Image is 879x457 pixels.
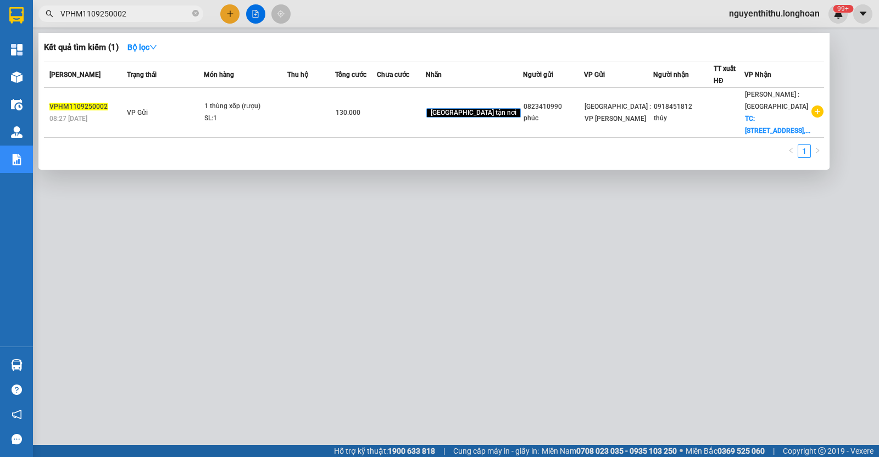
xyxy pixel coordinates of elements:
img: dashboard-icon [11,44,23,55]
img: warehouse-icon [11,359,23,371]
span: notification [12,409,22,420]
div: 1 thùng xốp (rượu) [204,101,287,113]
span: VP Nhận [744,71,771,79]
span: Tổng cước [335,71,366,79]
li: Next Page [811,144,824,158]
h3: Kết quả tìm kiếm ( 1 ) [44,42,119,53]
div: thủy [654,113,714,124]
button: Bộ lọcdown [119,38,166,56]
span: Thu hộ [287,71,308,79]
span: search [46,10,53,18]
span: close-circle [192,10,199,16]
span: Chưa cước [377,71,409,79]
li: 1 [798,144,811,158]
span: left [788,147,794,154]
img: warehouse-icon [11,71,23,83]
span: [GEOGRAPHIC_DATA] tận nơi [426,108,521,118]
div: SL: 1 [204,113,287,125]
span: Người gửi [523,71,553,79]
a: 1 [798,145,810,157]
span: VP Gửi [584,71,605,79]
div: 0918451812 [654,101,714,113]
img: solution-icon [11,154,23,165]
span: [PERSON_NAME] : [GEOGRAPHIC_DATA] [745,91,808,110]
span: [GEOGRAPHIC_DATA] : VP [PERSON_NAME] [585,103,651,122]
span: VPHM1109250002 [49,103,108,110]
button: left [785,144,798,158]
span: TC: [STREET_ADDRESS],... [745,115,810,135]
span: Người nhận [653,71,689,79]
li: Previous Page [785,144,798,158]
span: Trạng thái [127,71,157,79]
span: TT xuất HĐ [714,65,736,85]
span: Món hàng [204,71,234,79]
strong: Bộ lọc [127,43,157,52]
span: Nhãn [426,71,442,79]
span: close-circle [192,9,199,19]
img: warehouse-icon [11,126,23,138]
div: phúc [524,113,583,124]
span: 130.000 [336,109,360,116]
span: 08:27 [DATE] [49,115,87,122]
span: plus-circle [811,105,824,118]
img: warehouse-icon [11,99,23,110]
span: question-circle [12,384,22,395]
img: logo-vxr [9,7,24,24]
input: Tìm tên, số ĐT hoặc mã đơn [60,8,190,20]
span: down [149,43,157,51]
div: 0823410990 [524,101,583,113]
span: right [814,147,821,154]
button: right [811,144,824,158]
span: [PERSON_NAME] [49,71,101,79]
span: VP Gửi [127,109,148,116]
span: message [12,434,22,444]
